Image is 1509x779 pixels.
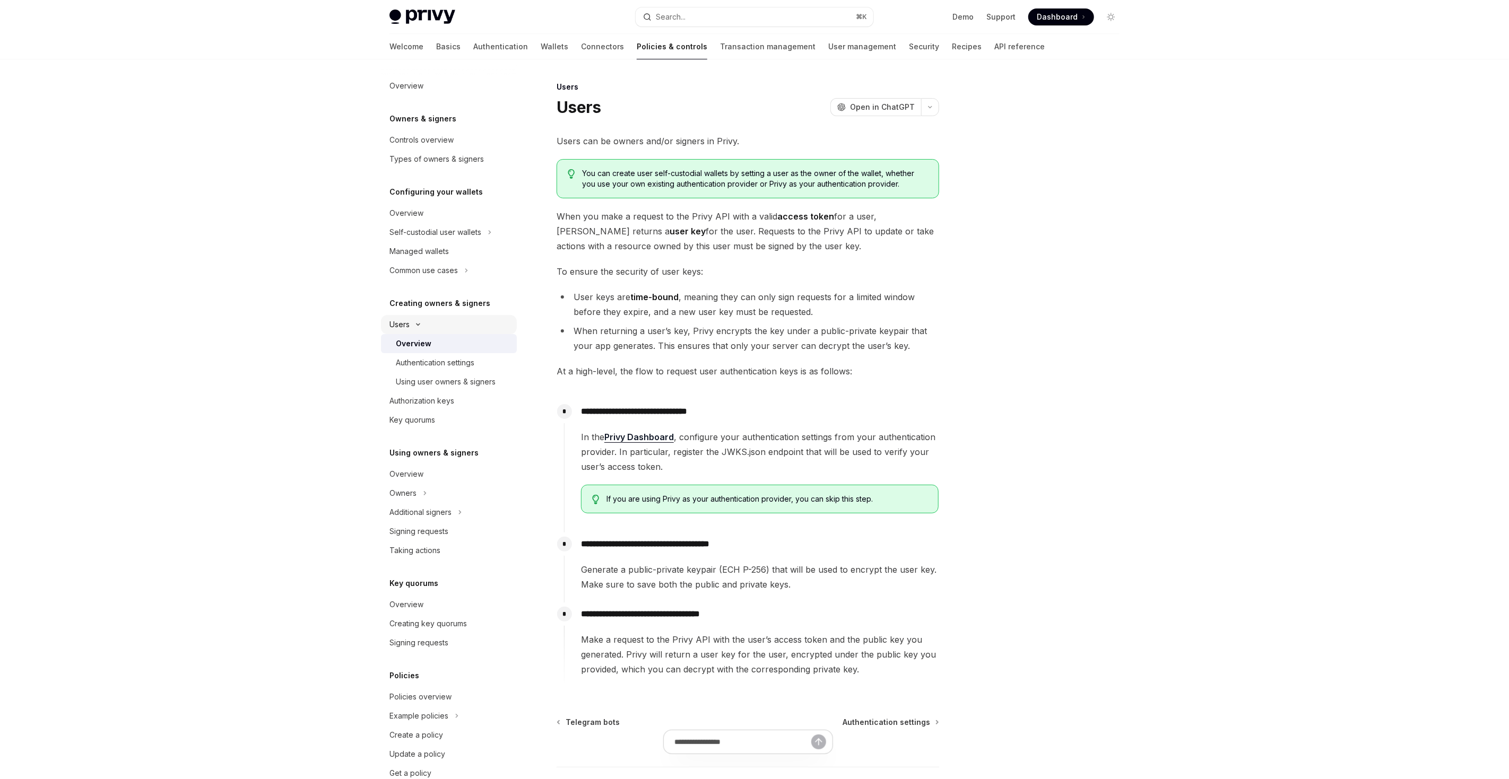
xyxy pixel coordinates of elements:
[566,717,620,728] span: Telegram bots
[381,706,517,725] button: Toggle Example policies section
[381,745,517,764] a: Update a policy
[389,34,423,59] a: Welcome
[389,598,423,611] div: Overview
[389,414,435,426] div: Key quorums
[389,487,417,500] div: Owners
[381,391,517,410] a: Authorization keys
[389,10,455,24] img: light logo
[389,525,448,538] div: Signing requests
[557,323,939,353] li: When returning a user’s key, Privy encrypts the key under a public-private keypair that your app ...
[777,211,834,222] strong: access token
[541,34,568,59] a: Wallets
[674,730,811,754] input: Ask a question...
[473,34,528,59] a: Authentication
[994,34,1045,59] a: API reference
[381,353,517,372] a: Authentication settings
[389,748,445,760] div: Update a policy
[389,226,481,239] div: Self-custodial user wallets
[604,432,674,443] a: Privy Dashboard
[1037,12,1078,22] span: Dashboard
[952,12,974,22] a: Demo
[381,687,517,706] a: Policies overview
[720,34,816,59] a: Transaction management
[389,617,467,630] div: Creating key quorums
[389,710,448,722] div: Example policies
[557,364,939,379] span: At a high-level, the flow to request user authentication keys is as follows:
[436,34,461,59] a: Basics
[986,12,1016,22] a: Support
[396,337,431,350] div: Overview
[389,186,483,198] h5: Configuring your wallets
[381,522,517,541] a: Signing requests
[557,290,939,319] li: User keys are , meaning they can only sign requests for a limited window before they expire, and ...
[389,395,454,407] div: Authorization keys
[389,245,449,258] div: Managed wallets
[830,98,921,116] button: Open in ChatGPT
[381,541,517,560] a: Taking actions
[381,633,517,652] a: Signing requests
[389,207,423,220] div: Overview
[396,375,496,388] div: Using user owners & signers
[389,636,448,649] div: Signing requests
[1103,8,1120,25] button: Toggle dark mode
[389,318,410,331] div: Users
[636,7,873,27] button: Open search
[630,292,679,302] strong: time-bound
[389,80,423,92] div: Overview
[381,130,517,150] a: Controls overview
[381,484,517,503] button: Toggle Owners section
[389,264,458,277] div: Common use cases
[389,544,440,557] div: Taking actions
[381,223,517,242] button: Toggle Self-custodial user wallets section
[856,13,867,21] span: ⌘ K
[396,356,474,369] div: Authentication settings
[381,334,517,353] a: Overview
[389,729,443,741] div: Create a policy
[381,315,517,334] button: Toggle Users section
[389,153,484,165] div: Types of owners & signers
[592,495,600,504] svg: Tip
[581,430,939,474] span: In the , configure your authentication settings from your authentication provider. In particular,...
[381,261,517,280] button: Toggle Common use cases section
[843,717,938,728] a: Authentication settings
[568,169,575,179] svg: Tip
[389,577,438,590] h5: Key quorums
[843,717,930,728] span: Authentication settings
[557,82,939,92] div: Users
[557,209,939,253] span: When you make a request to the Privy API with a valid for a user, [PERSON_NAME] returns a for the...
[381,595,517,614] a: Overview
[850,102,915,112] span: Open in ChatGPT
[381,725,517,745] a: Create a policy
[557,134,939,148] span: Users can be owners and/or signers in Privy.
[381,410,517,430] a: Key quorums
[558,717,620,728] a: Telegram bots
[656,11,686,23] div: Search...
[581,34,624,59] a: Connectors
[952,34,982,59] a: Recipes
[637,34,707,59] a: Policies & controls
[389,134,454,146] div: Controls overview
[381,465,517,484] a: Overview
[389,669,419,682] h5: Policies
[557,98,601,117] h1: Users
[670,226,706,237] strong: user key
[381,76,517,95] a: Overview
[381,503,517,522] button: Toggle Additional signers section
[909,34,939,59] a: Security
[381,242,517,261] a: Managed wallets
[828,34,896,59] a: User management
[381,204,517,223] a: Overview
[607,494,928,504] span: If you are using Privy as your authentication provider, you can skip this step.
[381,614,517,633] a: Creating key quorums
[811,734,826,749] button: Send message
[381,372,517,391] a: Using user owners & signers
[557,264,939,279] span: To ensure the security of user keys:
[583,168,928,189] span: You can create user self-custodial wallets by setting a user as the owner of the wallet, whether ...
[581,562,939,592] span: Generate a public-private keypair (ECH P-256) that will be used to encrypt the user key. Make sur...
[389,690,452,703] div: Policies overview
[389,297,490,310] h5: Creating owners & signers
[581,632,939,677] span: Make a request to the Privy API with the user’s access token and the public key you generated. Pr...
[1028,8,1094,25] a: Dashboard
[389,506,452,519] div: Additional signers
[389,112,456,125] h5: Owners & signers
